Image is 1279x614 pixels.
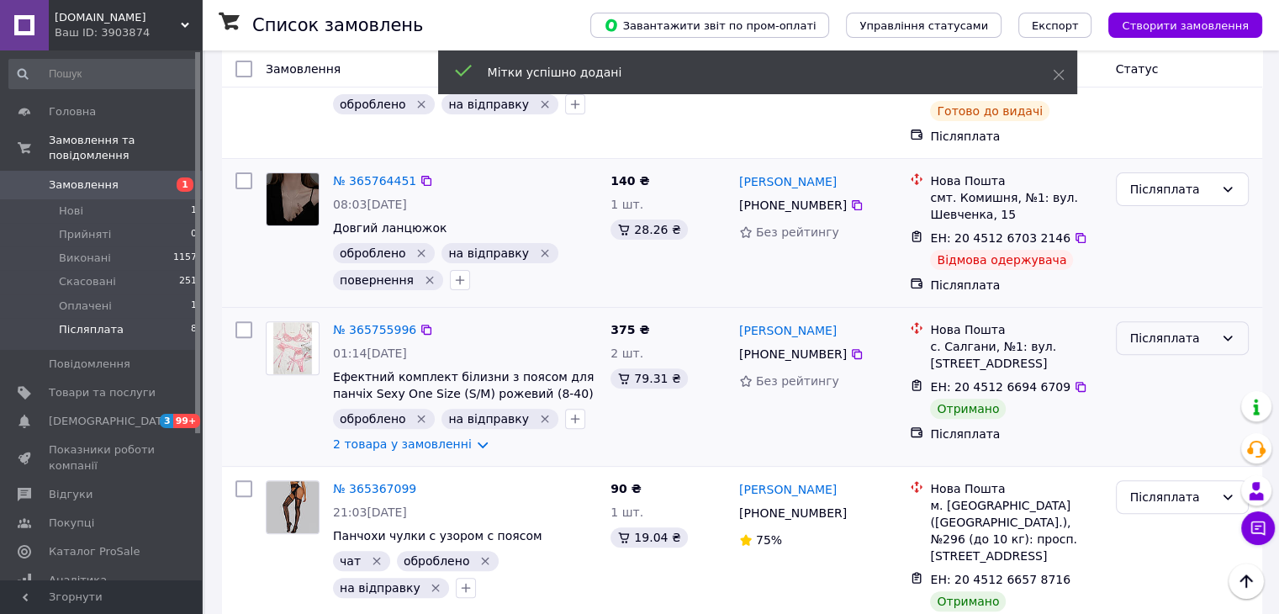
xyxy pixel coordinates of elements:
[930,321,1102,338] div: Нова Пошта
[266,321,320,375] a: Фото товару
[756,225,839,239] span: Без рейтингу
[930,189,1102,223] div: смт. Комишня, №1: вул. Шевченка, 15
[49,487,92,502] span: Відгуки
[59,204,83,219] span: Нові
[930,231,1070,245] span: ЕН: 20 4512 6703 2146
[370,554,383,568] svg: Видалити мітку
[423,273,436,287] svg: Видалити мітку
[448,412,529,426] span: на відправку
[333,347,407,360] span: 01:14[DATE]
[333,370,594,400] a: Ефектний комплект білизни з поясом для панчіх Sexy One Size (S/M) рожевий (8-40)
[340,246,406,260] span: оброблено
[739,198,847,212] span: [PHONE_NUMBER]
[610,347,643,360] span: 2 шт.
[333,437,472,451] a: 2 товара у замовленні
[610,323,649,336] span: 375 ₴
[340,412,406,426] span: оброблено
[756,374,839,388] span: Без рейтингу
[604,18,816,33] span: Завантажити звіт по пром-оплаті
[859,19,988,32] span: Управління статусами
[191,322,197,337] span: 8
[610,482,641,495] span: 90 ₴
[49,104,96,119] span: Головна
[267,481,319,533] img: Фото товару
[266,480,320,534] a: Фото товару
[59,227,111,242] span: Прийняті
[59,322,124,337] span: Післяплата
[478,554,492,568] svg: Видалити мітку
[404,554,470,568] span: оброблено
[930,250,1073,270] div: Відмова одержувача
[538,246,552,260] svg: Видалити мітку
[590,13,829,38] button: Завантажити звіт по пром-оплаті
[273,322,313,374] img: Фото товару
[739,506,847,520] span: [PHONE_NUMBER]
[8,59,198,89] input: Пошук
[49,442,156,473] span: Показники роботи компанії
[610,527,687,548] div: 19.04 ₴
[415,246,428,260] svg: Видалити мітку
[930,380,1070,394] span: ЕН: 20 4512 6694 6709
[49,516,94,531] span: Покупці
[266,172,320,226] a: Фото товару
[333,529,542,543] a: Панчохи чулки с узором с поясом
[191,299,197,314] span: 1
[49,544,140,559] span: Каталог ProSale
[1130,180,1214,198] div: Післяплата
[266,62,341,76] span: Замовлення
[340,273,414,287] span: повернення
[739,173,837,190] a: [PERSON_NAME]
[59,299,112,314] span: Оплачені
[340,581,420,595] span: на відправку
[448,246,529,260] span: на відправку
[177,177,193,192] span: 1
[49,357,130,372] span: Повідомлення
[930,338,1102,372] div: с. Салгани, №1: вул. [STREET_ADDRESS]
[930,573,1070,586] span: ЕН: 20 4512 6657 8716
[191,227,197,242] span: 0
[179,274,197,289] span: 251
[930,480,1102,497] div: Нова Пошта
[173,414,201,428] span: 99+
[488,64,1011,81] div: Мітки успішно додані
[267,173,319,225] img: Фото товару
[59,274,116,289] span: Скасовані
[930,497,1102,564] div: м. [GEOGRAPHIC_DATA] ([GEOGRAPHIC_DATA].), №296 (до 10 кг): просп. [STREET_ADDRESS]
[739,347,847,361] span: [PHONE_NUMBER]
[756,533,782,547] span: 75%
[930,426,1102,442] div: Післяплата
[1130,329,1214,347] div: Післяплата
[1032,19,1079,32] span: Експорт
[610,174,649,188] span: 140 ₴
[930,101,1049,121] div: Готово до видачі
[930,591,1006,611] div: Отримано
[1091,18,1262,31] a: Створити замовлення
[415,412,428,426] svg: Видалити мітку
[739,322,837,339] a: [PERSON_NAME]
[1130,488,1214,506] div: Післяплата
[333,198,407,211] span: 08:03[DATE]
[610,220,687,240] div: 28.26 ₴
[610,505,643,519] span: 1 шт.
[340,554,361,568] span: чат
[49,385,156,400] span: Товари та послуги
[49,573,107,588] span: Аналітика
[340,98,406,111] span: оброблено
[160,414,173,428] span: 3
[333,482,416,495] a: № 365367099
[333,174,416,188] a: № 365764451
[1122,19,1249,32] span: Створити замовлення
[846,13,1002,38] button: Управління статусами
[55,10,181,25] span: Tienda.shop
[930,172,1102,189] div: Нова Пошта
[59,251,111,266] span: Виконані
[333,323,416,336] a: № 365755996
[930,277,1102,294] div: Післяплата
[930,399,1006,419] div: Отримано
[49,414,173,429] span: [DEMOGRAPHIC_DATA]
[930,128,1102,145] div: Післяплата
[739,481,837,498] a: [PERSON_NAME]
[610,368,687,389] div: 79.31 ₴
